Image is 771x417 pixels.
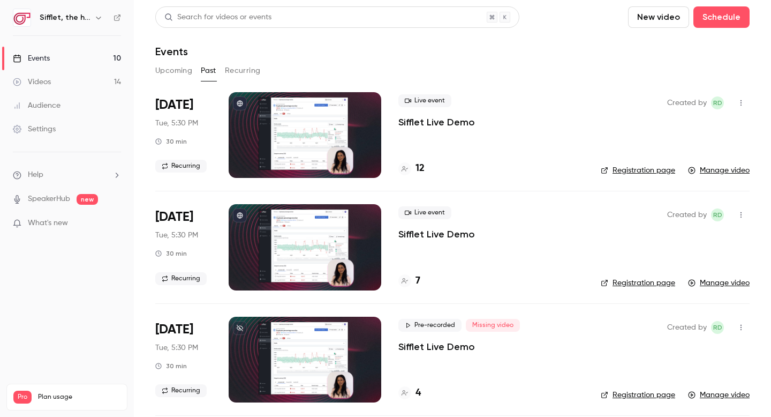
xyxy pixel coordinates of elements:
span: new [77,194,98,205]
img: Sifflet, the holistic data observability platform [13,9,31,26]
a: 12 [398,161,425,176]
button: Upcoming [155,62,192,79]
span: Tue, 5:30 PM [155,118,198,129]
span: Plan usage [38,393,120,401]
a: Manage video [688,390,750,400]
span: Pre-recorded [398,319,462,332]
a: SpeakerHub [28,193,70,205]
a: Manage video [688,278,750,288]
h1: Events [155,45,188,58]
div: Aug 26 Tue, 5:30 PM (Europe/Paris) [155,204,211,290]
a: Manage video [688,165,750,176]
span: Tue, 5:30 PM [155,230,198,241]
span: Help [28,169,43,181]
div: 30 min [155,137,187,146]
div: Settings [13,124,56,135]
span: Tue, 5:30 PM [155,342,198,353]
span: Recurring [155,272,207,285]
button: Recurring [225,62,261,79]
button: New video [628,6,689,28]
span: Recurring [155,160,207,173]
h4: 7 [415,274,420,288]
a: Registration page [601,165,675,176]
span: Pro [13,391,32,404]
span: Live event [398,206,451,219]
div: Videos [13,77,51,87]
span: Created by [667,96,707,109]
div: Events [13,53,50,64]
span: Created by [667,208,707,221]
span: Romain Doutriaux [711,321,724,334]
span: Recurring [155,384,207,397]
span: Romain Doutriaux [711,208,724,221]
a: Sifflet Live Demo [398,228,475,241]
span: [DATE] [155,208,193,226]
h6: Sifflet, the holistic data observability platform [40,12,90,23]
h4: 4 [415,386,421,400]
button: Past [201,62,216,79]
span: [DATE] [155,321,193,338]
span: Romain Doutriaux [711,96,724,109]
span: RD [713,321,722,334]
a: Registration page [601,390,675,400]
div: Search for videos or events [164,12,271,23]
a: Registration page [601,278,675,288]
span: RD [713,208,722,221]
span: RD [713,96,722,109]
a: Sifflet Live Demo [398,116,475,129]
li: help-dropdown-opener [13,169,121,181]
a: 4 [398,386,421,400]
button: Schedule [693,6,750,28]
h4: 12 [415,161,425,176]
span: [DATE] [155,96,193,114]
div: 30 min [155,249,187,258]
a: Sifflet Live Demo [398,340,475,353]
div: Aug 12 Tue, 5:30 PM (Europe/Paris) [155,317,211,403]
div: 30 min [155,362,187,370]
span: Created by [667,321,707,334]
span: Live event [398,94,451,107]
a: 7 [398,274,420,288]
iframe: Noticeable Trigger [108,219,121,228]
span: Missing video [466,319,520,332]
div: Audience [13,100,61,111]
span: What's new [28,218,68,229]
div: Sep 16 Tue, 5:30 PM (Europe/Paris) [155,92,211,178]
